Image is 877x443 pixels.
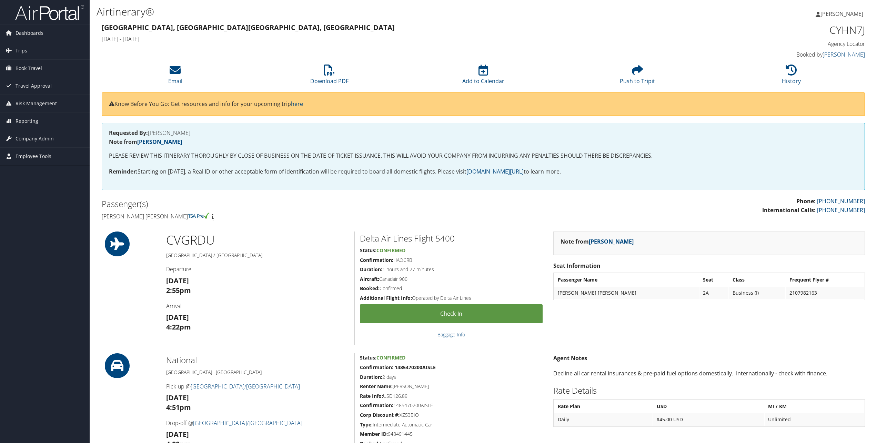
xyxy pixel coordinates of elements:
[360,421,543,428] h5: Intermediate Automatic Car
[166,430,189,439] strong: [DATE]
[166,276,189,285] strong: [DATE]
[310,68,349,85] a: Download PDF
[109,129,148,137] strong: Requested By:
[16,42,27,59] span: Trips
[360,421,373,428] strong: Type:
[360,295,543,302] h5: Operated by Delta Air Lines
[109,151,858,160] p: PLEASE REVIEW THIS ITINERARY THOROUGHLY BY CLOSE OF BUSINESS ON THE DATE OF TICKET ISSUANCE. THIS...
[620,68,655,85] a: Push to Tripit
[166,232,349,249] h1: CVG RDU
[553,354,587,362] strong: Agent Notes
[360,354,376,361] strong: Status:
[360,412,400,418] strong: Corp Discount #:
[589,238,634,245] a: [PERSON_NAME]
[820,10,863,18] span: [PERSON_NAME]
[102,23,395,32] strong: [GEOGRAPHIC_DATA], [GEOGRAPHIC_DATA] [GEOGRAPHIC_DATA], [GEOGRAPHIC_DATA]
[729,274,785,286] th: Class
[653,413,764,426] td: $45.00 USD
[109,130,858,136] h4: [PERSON_NAME]
[191,383,300,390] a: [GEOGRAPHIC_DATA]/[GEOGRAPHIC_DATA]
[360,393,543,400] h5: USD126.89
[817,206,865,214] a: [PHONE_NUMBER]
[16,148,51,165] span: Employee Tools
[786,274,864,286] th: Frequent Flyer #
[166,369,349,376] h5: [GEOGRAPHIC_DATA] , [GEOGRAPHIC_DATA]
[360,431,388,437] strong: Member ID:
[765,413,864,426] td: Unlimited
[554,413,653,426] td: Daily
[16,112,38,130] span: Reporting
[360,374,543,381] h5: 2 days
[360,257,393,263] strong: Confirmation:
[166,322,191,332] strong: 4:22pm
[462,68,504,85] a: Add to Calendar
[360,233,543,244] h2: Delta Air Lines Flight 5400
[360,247,376,254] strong: Status:
[166,265,349,273] h4: Departure
[166,286,191,295] strong: 2:55pm
[561,238,634,245] strong: Note from
[653,400,764,413] th: USD
[166,354,349,366] h2: National
[102,35,672,43] h4: [DATE] - [DATE]
[291,100,303,108] a: here
[699,287,728,299] td: 2A
[360,364,436,371] strong: Confirmation: 1485470200AISLE
[360,383,543,390] h5: [PERSON_NAME]
[360,393,383,399] strong: Rate Info:
[360,276,379,282] strong: Aircraft:
[816,3,870,24] a: [PERSON_NAME]
[553,385,865,396] h2: Rate Details
[553,262,601,269] strong: Seat Information
[762,206,816,214] strong: International Calls:
[360,374,382,380] strong: Duration:
[16,95,57,112] span: Risk Management
[554,287,699,299] td: [PERSON_NAME] [PERSON_NAME]
[682,51,865,58] h4: Booked by
[376,247,405,254] span: Confirmed
[823,51,865,58] a: [PERSON_NAME]
[796,197,816,205] strong: Phone:
[109,168,138,175] strong: Reminder:
[16,60,42,77] span: Book Travel
[466,168,524,175] a: [DOMAIN_NAME][URL]
[782,68,801,85] a: History
[15,4,84,21] img: airportal-logo.png
[166,313,189,322] strong: [DATE]
[360,402,393,408] strong: Confirmation:
[16,24,43,42] span: Dashboards
[166,252,349,259] h5: [GEOGRAPHIC_DATA] / [GEOGRAPHIC_DATA]
[137,138,182,146] a: [PERSON_NAME]
[682,23,865,37] h1: CYHN7J
[360,383,393,390] strong: Renter Name:
[554,274,699,286] th: Passenger Name
[682,40,865,48] h4: Agency Locator
[360,412,543,419] h5: XZ53BIO
[376,354,405,361] span: Confirmed
[109,100,858,109] p: Know Before You Go: Get resources and info for your upcoming trip
[699,274,728,286] th: Seat
[360,431,543,437] h5: 948491445
[102,213,478,220] h4: [PERSON_NAME] [PERSON_NAME]
[360,304,543,323] a: Check-in
[193,419,302,427] a: [GEOGRAPHIC_DATA]/[GEOGRAPHIC_DATA]
[360,276,543,283] h5: Canadair 900
[360,285,543,292] h5: Confirmed
[360,257,543,264] h5: HAOCRB
[360,266,382,273] strong: Duration:
[188,213,210,219] img: tsa-precheck.png
[360,285,380,292] strong: Booked:
[817,197,865,205] a: [PHONE_NUMBER]
[360,402,543,409] h5: 1485470200AISLE
[166,383,349,390] h4: Pick-up @
[109,138,182,146] strong: Note from
[168,68,182,85] a: Email
[360,266,543,273] h5: 1 hours and 27 minutes
[97,4,612,19] h1: Airtinerary®
[166,302,349,310] h4: Arrival
[166,393,189,402] strong: [DATE]
[729,287,785,299] td: Business (I)
[166,419,349,427] h4: Drop-off @
[553,369,865,378] p: Decline all car rental insurances & pre-paid fuel options domestically. Internationally - check w...
[554,400,653,413] th: Rate Plan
